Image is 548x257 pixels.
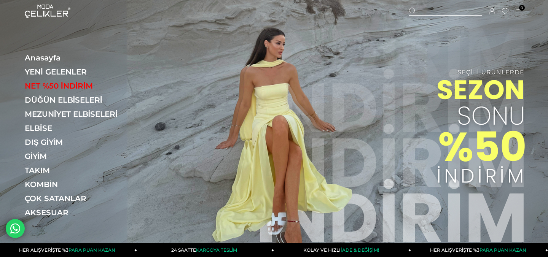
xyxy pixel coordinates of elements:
[25,5,70,18] img: logo
[25,180,129,189] a: KOMBİN
[25,194,129,203] a: ÇOK SATANLAR
[137,243,274,257] a: 24 SAATTEKARGOYA TESLİM
[479,247,526,253] span: PARA PUAN KAZAN
[25,208,129,217] a: AKSESUAR
[25,166,129,175] a: TAKIM
[519,5,525,11] span: 0
[25,124,129,133] a: ELBİSE
[25,138,129,147] a: DIŞ GİYİM
[274,243,411,257] a: KOLAY VE HIZLIİADE & DEĞİŞİM!
[68,247,115,253] span: PARA PUAN KAZAN
[25,109,129,119] a: MEZUNİYET ELBİSELERİ
[25,67,129,76] a: YENİ GELENLER
[196,247,237,253] span: KARGOYA TESLİM
[25,95,129,105] a: DÜĞÜN ELBİSELERİ
[25,53,129,62] a: Anasayfa
[341,247,379,253] span: İADE & DEĞİŞİM!
[25,152,129,161] a: GİYİM
[515,9,521,14] a: 0
[25,81,129,90] a: NET %50 İNDİRİM
[411,243,548,257] a: HER ALIŞVERİŞTE %3PARA PUAN KAZAN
